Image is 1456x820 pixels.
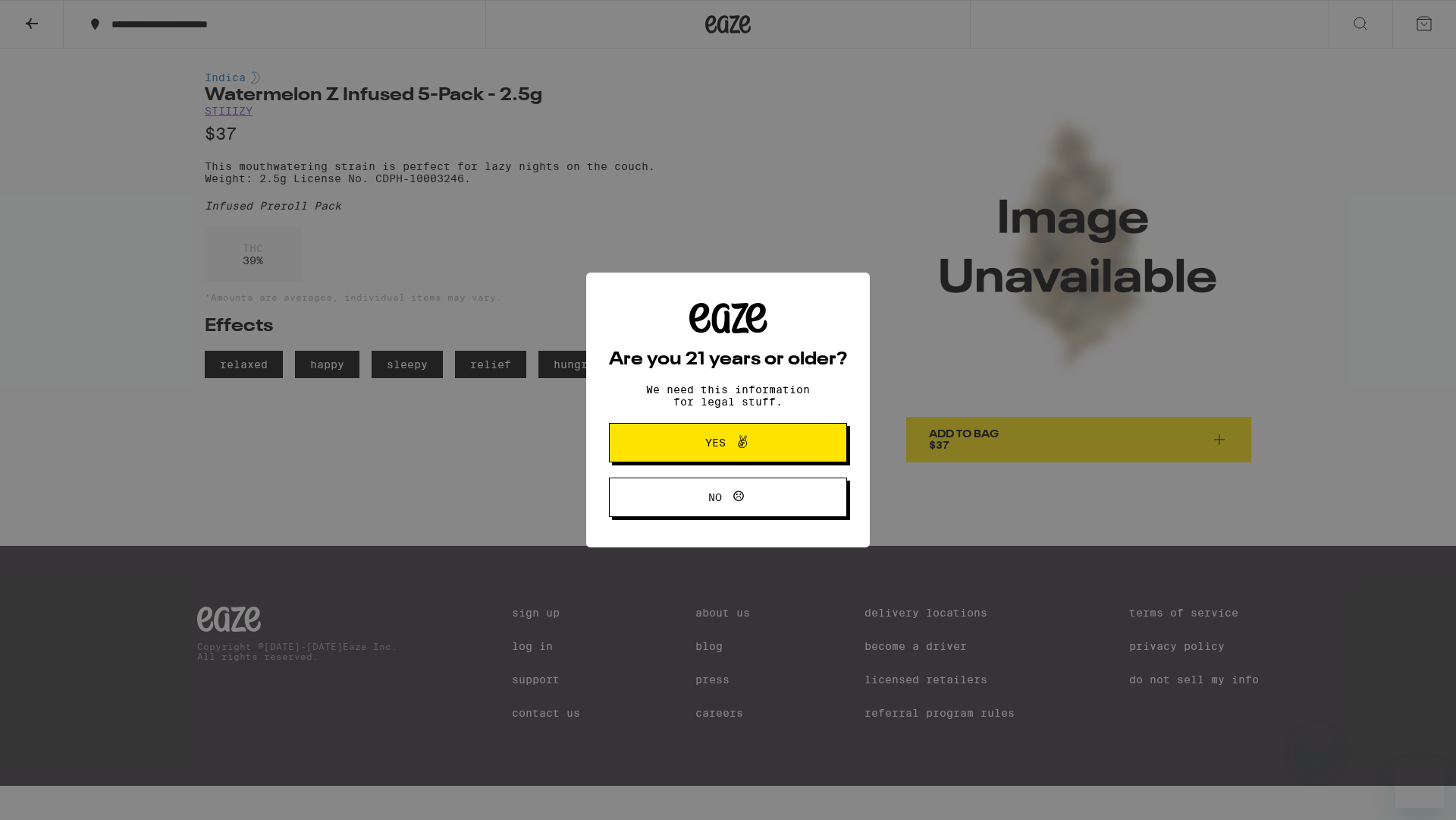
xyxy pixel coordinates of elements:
[609,351,847,369] h2: Are you 21 years or older?
[708,492,722,503] span: No
[705,437,726,448] span: Yes
[1301,723,1332,753] iframe: Close message
[609,478,847,517] button: No
[633,383,823,408] p: We need this information for legal stuff.
[609,423,847,462] button: Yes
[1395,759,1444,808] iframe: Button to launch messaging window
